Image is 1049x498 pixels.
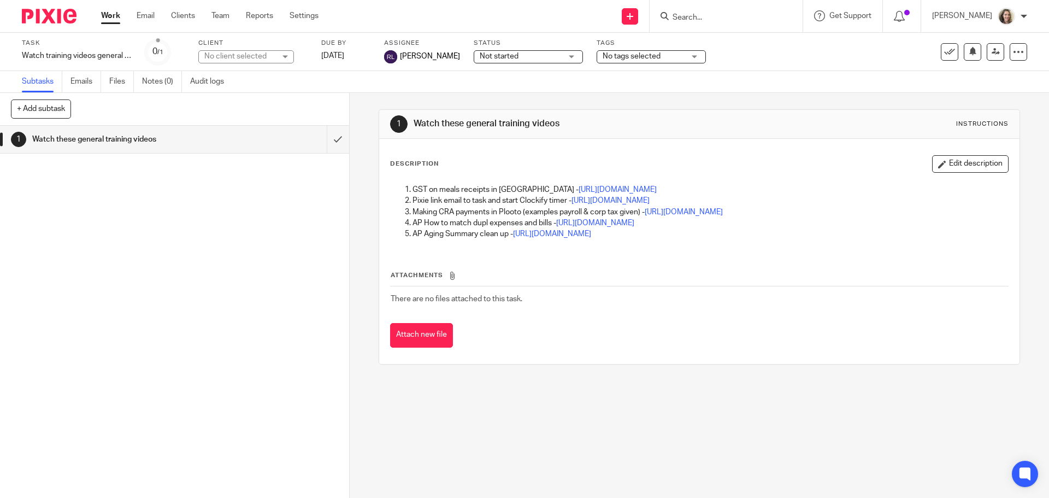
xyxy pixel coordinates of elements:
[198,39,308,48] label: Client
[157,49,163,55] small: /1
[321,39,370,48] label: Due by
[390,115,408,133] div: 1
[11,99,71,118] button: + Add subtask
[414,118,723,130] h1: Watch these general training videos
[603,52,661,60] span: No tags selected
[11,132,26,147] div: 1
[321,52,344,60] span: [DATE]
[384,39,460,48] label: Assignee
[70,71,101,92] a: Emails
[290,10,319,21] a: Settings
[400,51,460,62] span: [PERSON_NAME]
[579,186,657,194] a: [URL][DOMAIN_NAME]
[204,51,275,62] div: No client selected
[171,10,195,21] a: Clients
[412,218,1007,229] p: AP How to match dupl expenses and bills -
[956,120,1009,128] div: Instructions
[137,10,155,21] a: Email
[390,323,453,348] button: Attach new file
[932,155,1009,173] button: Edit description
[246,10,273,21] a: Reports
[391,272,443,278] span: Attachments
[22,71,62,92] a: Subtasks
[109,71,134,92] a: Files
[22,50,131,61] div: Watch training videos general procedures
[597,39,706,48] label: Tags
[480,52,518,60] span: Not started
[22,9,76,24] img: Pixie
[671,13,770,23] input: Search
[998,8,1015,25] img: IMG_7896.JPG
[932,10,992,21] p: [PERSON_NAME]
[412,229,1007,239] p: AP Aging Summary clean up -
[556,219,634,227] a: [URL][DOMAIN_NAME]
[152,45,163,58] div: 0
[101,10,120,21] a: Work
[571,197,650,204] a: [URL][DOMAIN_NAME]
[384,50,397,63] img: svg%3E
[142,71,182,92] a: Notes (0)
[412,207,1007,218] p: Making CRA payments in Plooto (examples payroll & corp tax given) -
[190,71,232,92] a: Audit logs
[829,12,871,20] span: Get Support
[412,184,1007,195] p: GST on meals receipts in [GEOGRAPHIC_DATA] -
[645,208,723,216] a: [URL][DOMAIN_NAME]
[412,195,1007,206] p: Pixie link email to task and start Clockify timer -
[513,230,591,238] a: [URL][DOMAIN_NAME]
[391,295,522,303] span: There are no files attached to this task.
[211,10,229,21] a: Team
[390,160,439,168] p: Description
[32,131,221,148] h1: Watch these general training videos
[474,39,583,48] label: Status
[22,39,131,48] label: Task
